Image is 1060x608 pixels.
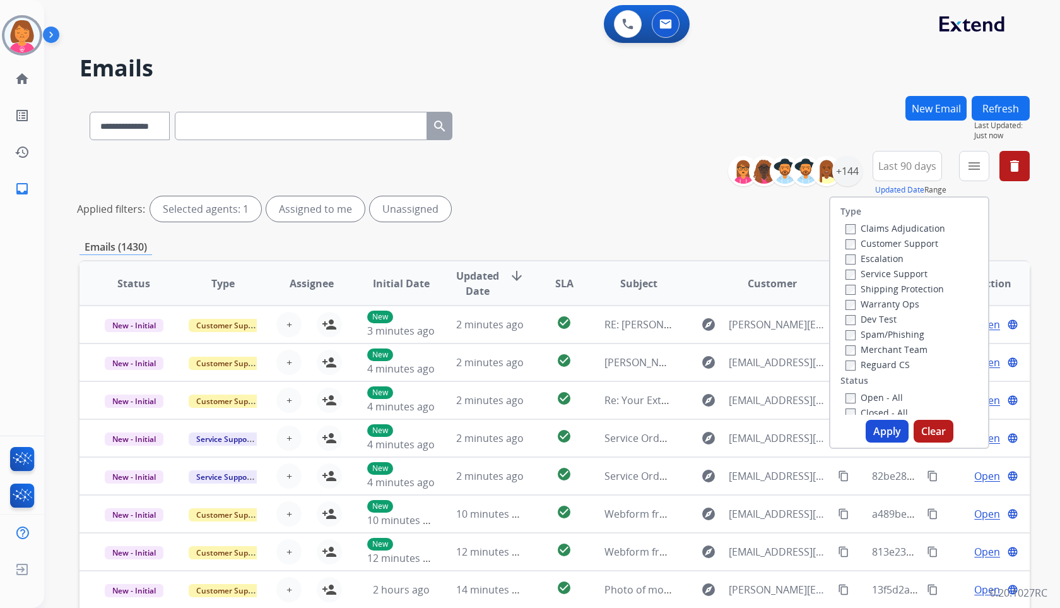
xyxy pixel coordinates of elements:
[286,544,292,559] span: +
[276,463,302,489] button: +
[322,431,337,446] mat-icon: person_add
[1007,319,1018,330] mat-icon: language
[729,506,830,522] span: [EMAIL_ADDRESS][DOMAIN_NAME]
[367,400,435,414] span: 4 minutes ago
[729,431,830,446] span: [EMAIL_ADDRESS][DOMAIN_NAME]
[840,205,861,218] label: Type
[729,544,830,559] span: [EMAIL_ADDRESS][DOMAIN_NAME]
[838,584,849,595] mat-icon: content_copy
[556,580,572,595] mat-icon: check_circle
[845,300,856,310] input: Warranty Ops
[729,355,830,370] span: [EMAIL_ADDRESS][DOMAIN_NAME]
[845,222,945,234] label: Claims Adjudication
[322,468,337,484] mat-icon: person_add
[456,318,524,331] span: 2 minutes ago
[367,438,435,451] span: 4 minutes ago
[79,56,1030,81] h2: Emails
[845,330,856,340] input: Spam/Phishing
[15,181,30,196] mat-icon: inbox
[840,374,868,387] label: Status
[729,582,830,597] span: [PERSON_NAME][EMAIL_ADDRESS][PERSON_NAME][PERSON_NAME][DOMAIN_NAME]
[456,545,529,559] span: 12 minutes ago
[845,285,856,295] input: Shipping Protection
[701,431,716,446] mat-icon: explore
[845,268,927,280] label: Service Support
[276,312,302,337] button: +
[556,391,572,406] mat-icon: check_circle
[556,315,572,330] mat-icon: check_circle
[105,395,163,408] span: New - Initial
[266,196,365,222] div: Assigned to me
[1007,357,1018,368] mat-icon: language
[105,546,163,559] span: New - Initial
[866,420,909,443] button: Apply
[105,357,163,370] span: New - Initial
[276,426,302,451] button: +
[367,324,435,338] span: 3 minutes ago
[845,283,944,295] label: Shipping Protection
[15,108,30,123] mat-icon: list_alt
[189,584,271,597] span: Customer Support
[322,582,337,597] mat-icon: person_add
[290,276,334,291] span: Assignee
[838,546,849,557] mat-icon: content_copy
[276,350,302,375] button: +
[927,508,938,520] mat-icon: content_copy
[1007,470,1018,482] mat-icon: language
[322,355,337,370] mat-icon: person_add
[189,546,271,559] span: Customer Support
[150,196,261,222] div: Selected agents: 1
[105,470,163,484] span: New - Initial
[276,577,302,602] button: +
[845,270,856,280] input: Service Support
[604,507,890,521] span: Webform from [EMAIL_ADDRESS][DOMAIN_NAME] on [DATE]
[77,201,145,217] p: Applied filters:
[604,355,683,369] span: [PERSON_NAME]
[974,121,1030,131] span: Last Updated:
[286,582,292,597] span: +
[927,470,938,482] mat-icon: content_copy
[211,276,235,291] span: Type
[845,391,903,403] label: Open - All
[875,185,924,195] button: Updated Date
[604,545,890,559] span: Webform from [EMAIL_ADDRESS][DOMAIN_NAME] on [DATE]
[701,355,716,370] mat-icon: explore
[189,319,271,332] span: Customer Support
[927,546,938,557] mat-icon: content_copy
[276,388,302,413] button: +
[189,432,261,446] span: Service Support
[1007,395,1018,406] mat-icon: language
[729,468,830,484] span: [EMAIL_ADDRESS][DOMAIN_NAME]
[4,18,40,53] img: avatar
[845,408,856,419] input: Closed - All
[990,585,1047,600] p: 0.20.1027RC
[845,224,856,234] input: Claims Adjudication
[105,319,163,332] span: New - Initial
[105,508,163,522] span: New - Initial
[105,584,163,597] span: New - Initial
[974,506,1000,522] span: Open
[556,467,572,482] mat-icon: check_circle
[367,462,393,475] p: New
[117,276,150,291] span: Status
[974,582,1000,597] span: Open
[373,276,430,291] span: Initial Date
[905,96,967,121] button: New Email
[15,71,30,86] mat-icon: home
[367,500,393,513] p: New
[845,237,938,249] label: Customer Support
[456,355,524,369] span: 2 minutes ago
[1007,158,1022,174] mat-icon: delete
[845,239,856,249] input: Customer Support
[604,431,991,445] span: Service Order 3c223c38-adc5-4de7-b270-69e841c1c44a with Velofix was Cancelled
[729,393,830,408] span: [EMAIL_ADDRESS][DOMAIN_NAME]
[556,504,572,520] mat-icon: check_circle
[1007,432,1018,444] mat-icon: language
[845,393,856,403] input: Open - All
[367,475,435,489] span: 4 minutes ago
[1007,508,1018,520] mat-icon: language
[367,424,393,437] p: New
[367,538,393,551] p: New
[701,544,716,559] mat-icon: explore
[286,506,292,522] span: +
